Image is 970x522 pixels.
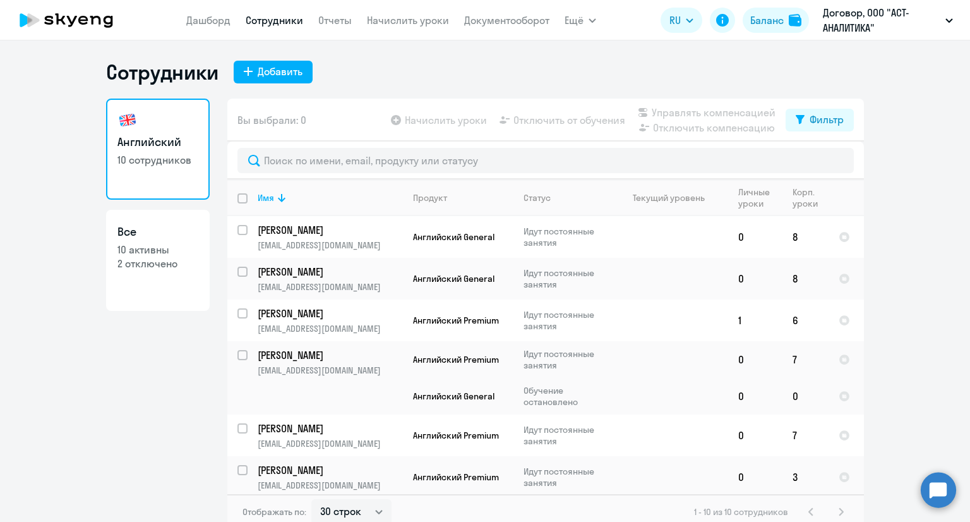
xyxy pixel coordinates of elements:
[782,300,829,341] td: 6
[524,348,610,371] p: Идут постоянные занятия
[793,186,828,209] div: Корп. уроки
[258,307,402,320] a: [PERSON_NAME]
[728,456,782,498] td: 0
[258,463,402,477] a: [PERSON_NAME]
[524,385,610,408] p: Обучение остановлено
[661,8,702,33] button: RU
[694,506,788,518] span: 1 - 10 из 10 сотрудников
[117,243,198,257] p: 10 активны
[464,14,549,27] a: Документооборот
[117,110,138,130] img: english
[237,148,854,173] input: Поиск по имени, email, продукту или статусу
[318,14,352,27] a: Отчеты
[106,99,210,200] a: Английский10 сотрудников
[413,192,447,203] div: Продукт
[750,13,784,28] div: Баланс
[728,341,782,378] td: 0
[565,13,584,28] span: Ещё
[258,64,302,79] div: Добавить
[258,307,400,320] p: [PERSON_NAME]
[246,14,303,27] a: Сотрудники
[258,365,402,376] p: [EMAIL_ADDRESS][DOMAIN_NAME]
[258,480,402,491] p: [EMAIL_ADDRESS][DOMAIN_NAME]
[106,210,210,311] a: Все10 активны2 отключено
[782,378,829,415] td: 0
[823,5,940,35] p: Договор, ООО "АСТ-АНАЛИТИКА"
[117,134,198,150] h3: Английский
[258,348,402,362] a: [PERSON_NAME]
[789,14,801,27] img: balance
[633,192,705,203] div: Текущий уровень
[367,14,449,27] a: Начислить уроки
[786,109,854,131] button: Фильтр
[782,415,829,456] td: 7
[728,415,782,456] td: 0
[117,224,198,240] h3: Все
[413,430,499,441] span: Английский Premium
[258,422,400,435] p: [PERSON_NAME]
[258,240,402,251] p: [EMAIL_ADDRESS][DOMAIN_NAME]
[258,265,402,279] a: [PERSON_NAME]
[258,438,402,449] p: [EMAIL_ADDRESS][DOMAIN_NAME]
[186,14,231,27] a: Дашборд
[524,226,610,248] p: Идут постоянные занятия
[258,265,400,279] p: [PERSON_NAME]
[743,8,809,33] button: Балансbalance
[817,5,959,35] button: Договор, ООО "АСТ-АНАЛИТИКА"
[782,341,829,378] td: 7
[117,257,198,270] p: 2 отключено
[413,391,494,402] span: Английский General
[782,456,829,498] td: 3
[524,424,610,447] p: Идут постоянные занятия
[728,378,782,415] td: 0
[258,281,402,293] p: [EMAIL_ADDRESS][DOMAIN_NAME]
[728,216,782,258] td: 0
[258,463,400,477] p: [PERSON_NAME]
[413,471,499,483] span: Английский Premium
[413,231,494,243] span: Английский General
[117,153,198,167] p: 10 сотрудников
[106,59,219,85] h1: Сотрудники
[669,13,681,28] span: RU
[738,186,782,209] div: Личные уроки
[258,348,400,362] p: [PERSON_NAME]
[258,422,402,435] a: [PERSON_NAME]
[524,192,551,203] div: Статус
[258,192,274,203] div: Имя
[413,315,499,326] span: Английский Premium
[524,466,610,489] p: Идут постоянные занятия
[524,267,610,290] p: Идут постоянные занятия
[258,223,402,237] a: [PERSON_NAME]
[258,223,400,237] p: [PERSON_NAME]
[782,216,829,258] td: 8
[621,192,727,203] div: Текущий уровень
[258,323,402,334] p: [EMAIL_ADDRESS][DOMAIN_NAME]
[782,258,829,300] td: 8
[413,273,494,284] span: Английский General
[413,354,499,365] span: Английский Premium
[728,300,782,341] td: 1
[234,61,313,83] button: Добавить
[258,192,402,203] div: Имя
[524,309,610,332] p: Идут постоянные занятия
[242,506,306,518] span: Отображать по:
[810,112,844,127] div: Фильтр
[565,8,596,33] button: Ещё
[728,258,782,300] td: 0
[237,112,306,128] span: Вы выбрали: 0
